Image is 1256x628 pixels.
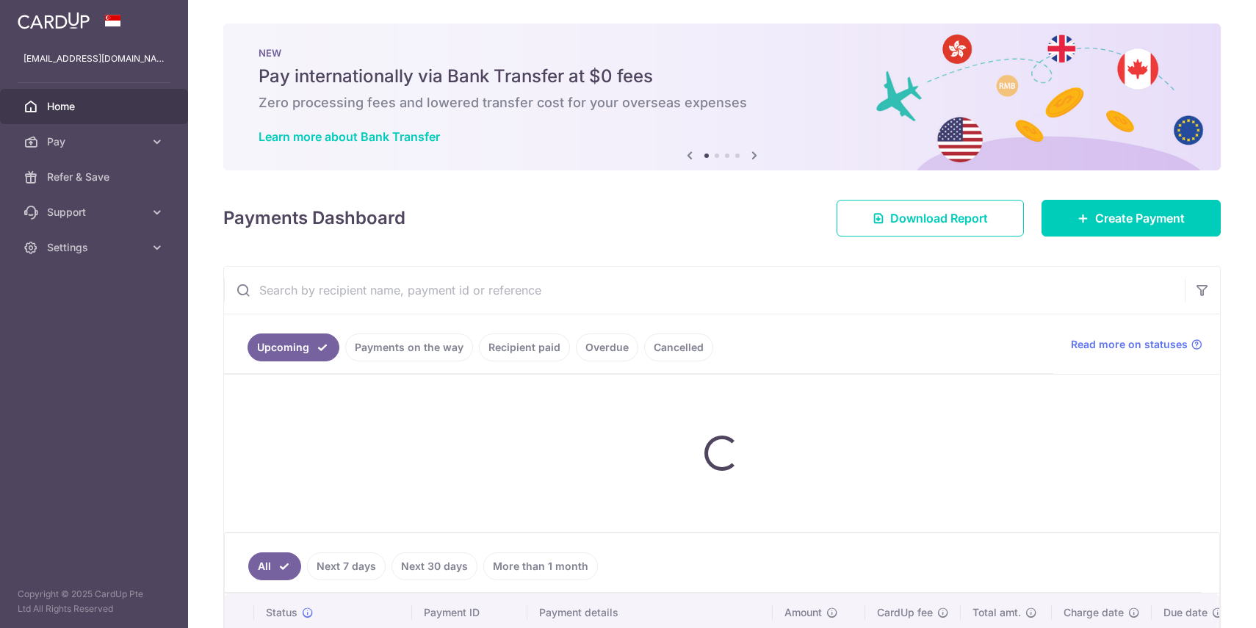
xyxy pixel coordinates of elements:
[223,24,1221,170] img: Bank transfer banner
[259,47,1185,59] p: NEW
[24,51,165,66] p: [EMAIL_ADDRESS][DOMAIN_NAME]
[890,209,988,227] span: Download Report
[576,333,638,361] a: Overdue
[47,134,144,149] span: Pay
[644,333,713,361] a: Cancelled
[248,333,339,361] a: Upcoming
[784,605,822,620] span: Amount
[259,94,1185,112] h6: Zero processing fees and lowered transfer cost for your overseas expenses
[972,605,1021,620] span: Total amt.
[479,333,570,361] a: Recipient paid
[1064,605,1124,620] span: Charge date
[248,552,301,580] a: All
[47,99,144,114] span: Home
[837,200,1024,237] a: Download Report
[391,552,477,580] a: Next 30 days
[259,65,1185,88] h5: Pay internationally via Bank Transfer at $0 fees
[877,605,933,620] span: CardUp fee
[18,12,90,29] img: CardUp
[1071,337,1188,352] span: Read more on statuses
[1095,209,1185,227] span: Create Payment
[266,605,297,620] span: Status
[47,205,144,220] span: Support
[224,267,1185,314] input: Search by recipient name, payment id or reference
[47,240,144,255] span: Settings
[259,129,440,144] a: Learn more about Bank Transfer
[1071,337,1202,352] a: Read more on statuses
[1163,605,1208,620] span: Due date
[307,552,386,580] a: Next 7 days
[223,205,405,231] h4: Payments Dashboard
[1042,200,1221,237] a: Create Payment
[483,552,598,580] a: More than 1 month
[345,333,473,361] a: Payments on the way
[47,170,144,184] span: Refer & Save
